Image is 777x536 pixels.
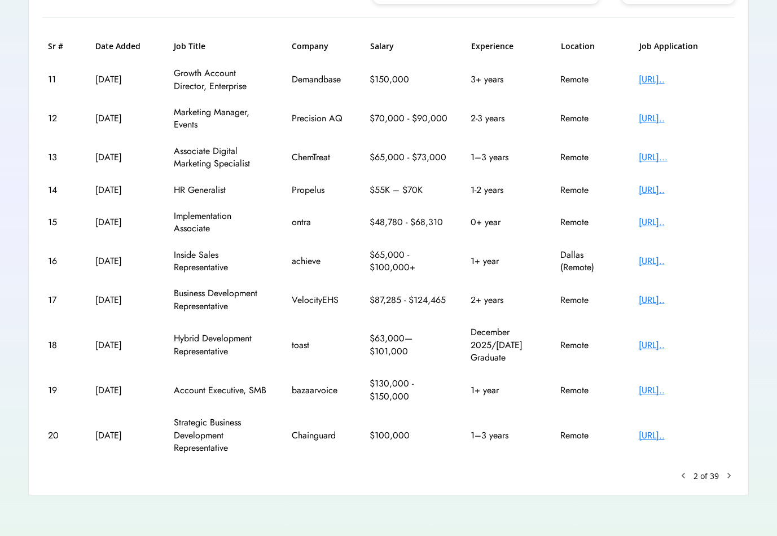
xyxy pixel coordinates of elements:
[370,112,449,125] div: $70,000 - $90,000
[174,416,270,454] div: Strategic Business Development Representative
[174,145,270,170] div: Associate Digital Marketing Specialist
[639,216,729,229] div: [URL]..
[370,332,449,358] div: $63,000—$101,000
[174,210,270,235] div: Implementation Associate
[48,384,73,397] div: 19
[471,429,538,442] div: 1–3 years
[639,41,730,52] h6: Job Application
[639,294,729,306] div: [URL]..
[48,216,73,229] div: 15
[639,384,729,397] div: [URL]..
[370,184,449,196] div: $55K – $70K
[292,151,348,164] div: ChemTreat
[370,41,449,52] h6: Salary
[292,384,348,397] div: bazaarvoice
[95,429,152,442] div: [DATE]
[95,255,152,267] div: [DATE]
[174,287,270,313] div: Business Development Representative
[639,255,729,267] div: [URL]..
[174,184,270,196] div: HR Generalist
[48,339,73,352] div: 18
[174,332,270,358] div: Hybrid Development Representative
[678,470,689,481] button: keyboard_arrow_left
[48,73,73,86] div: 11
[95,151,152,164] div: [DATE]
[95,41,152,52] h6: Date Added
[560,294,617,306] div: Remote
[48,41,73,52] h6: Sr #
[560,73,617,86] div: Remote
[95,339,152,352] div: [DATE]
[560,429,617,442] div: Remote
[639,73,729,86] div: [URL]..
[95,216,152,229] div: [DATE]
[560,339,617,352] div: Remote
[370,151,449,164] div: $65,000 - $73,000
[560,184,617,196] div: Remote
[560,216,617,229] div: Remote
[95,184,152,196] div: [DATE]
[370,294,449,306] div: $87,285 - $124,465
[292,429,348,442] div: Chainguard
[48,429,73,442] div: 20
[370,73,449,86] div: $150,000
[561,41,617,52] h6: Location
[370,216,449,229] div: $48,780 - $68,310
[48,184,73,196] div: 14
[471,326,538,364] div: December 2025/[DATE] Graduate
[370,429,449,442] div: $100,000
[292,73,348,86] div: Demandbase
[471,41,539,52] h6: Experience
[292,112,348,125] div: Precision AQ
[560,112,617,125] div: Remote
[174,106,270,131] div: Marketing Manager, Events
[95,294,152,306] div: [DATE]
[95,73,152,86] div: [DATE]
[471,294,538,306] div: 2+ years
[471,112,538,125] div: 2-3 years
[471,151,538,164] div: 1–3 years
[560,384,617,397] div: Remote
[471,184,538,196] div: 1-2 years
[471,255,538,267] div: 1+ year
[292,255,348,267] div: achieve
[48,255,73,267] div: 16
[292,184,348,196] div: Propelus
[174,67,270,93] div: Growth Account Director, Enterprise
[560,151,617,164] div: Remote
[48,294,73,306] div: 17
[95,384,152,397] div: [DATE]
[292,41,348,52] h6: Company
[471,73,538,86] div: 3+ years
[292,294,348,306] div: VelocityEHS
[292,339,348,352] div: toast
[693,471,719,482] div: 2 of 39
[48,151,73,164] div: 13
[639,151,729,164] div: [URL]...
[174,249,270,274] div: Inside Sales Representative
[639,112,729,125] div: [URL]..
[292,216,348,229] div: ontra
[639,429,729,442] div: [URL]..
[370,249,449,274] div: $65,000 - $100,000+
[370,377,449,403] div: $130,000 - $150,000
[560,249,617,274] div: Dallas (Remote)
[639,339,729,352] div: [URL]..
[174,41,205,52] h6: Job Title
[639,184,729,196] div: [URL]..
[48,112,73,125] div: 12
[95,112,152,125] div: [DATE]
[471,384,538,397] div: 1+ year
[174,384,270,397] div: Account Executive, SMB
[723,470,735,481] button: chevron_right
[471,216,538,229] div: 0+ year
